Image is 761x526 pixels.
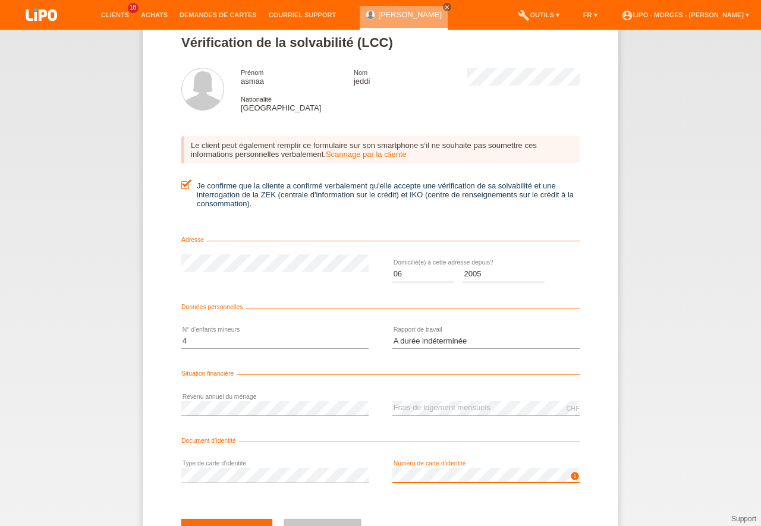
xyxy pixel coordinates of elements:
div: Le client peut également remplir ce formulaire sur son smartphone s‘il ne souhaite pas soumettre ... [181,136,580,163]
span: Données personnelles [181,304,246,310]
a: Achats [135,11,174,18]
i: info [570,471,580,481]
a: Support [731,515,756,523]
i: build [518,10,530,21]
div: jeddi [354,68,467,86]
i: account_circle [621,10,633,21]
div: CHF [566,405,580,412]
div: asmaa [241,68,354,86]
a: account_circleLIPO - Morges - [PERSON_NAME] ▾ [615,11,755,18]
a: Scannage par la cliente [326,150,407,159]
a: Clients [95,11,135,18]
h1: Vérification de la solvabilité (LCC) [181,35,580,50]
a: Courriel Support [263,11,342,18]
a: info [570,475,580,482]
i: close [444,4,450,10]
label: Je confirme que la cliente a confirmé verbalement qu'elle accepte une vérification de sa solvabil... [181,181,580,208]
span: Situation financière [181,370,237,377]
a: close [443,3,451,11]
a: FR ▾ [577,11,603,18]
div: [GEOGRAPHIC_DATA] [241,95,354,112]
span: Document d’identité [181,437,239,444]
span: Nom [354,69,367,76]
span: 18 [128,3,139,13]
a: LIPO pay [12,24,71,33]
span: Prénom [241,69,264,76]
a: Demandes de cartes [174,11,263,18]
span: Adresse [181,237,207,243]
span: Nationalité [241,96,272,103]
a: buildOutils ▾ [512,11,565,18]
a: [PERSON_NAME] [378,10,442,19]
